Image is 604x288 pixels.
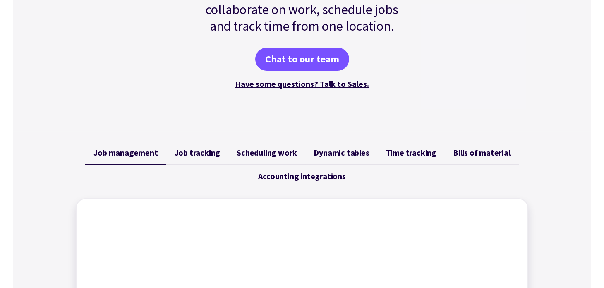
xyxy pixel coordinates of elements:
span: Job tracking [175,148,221,158]
span: Time tracking [386,148,436,158]
iframe: Chat Widget [463,199,604,288]
a: Have some questions? Talk to Sales. [235,79,369,89]
span: Accounting integrations [258,171,345,181]
span: Scheduling work [237,148,297,158]
span: Bills of material [453,148,511,158]
a: Chat to our team [255,48,349,71]
span: Job management [93,148,158,158]
span: Dynamic tables [314,148,369,158]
